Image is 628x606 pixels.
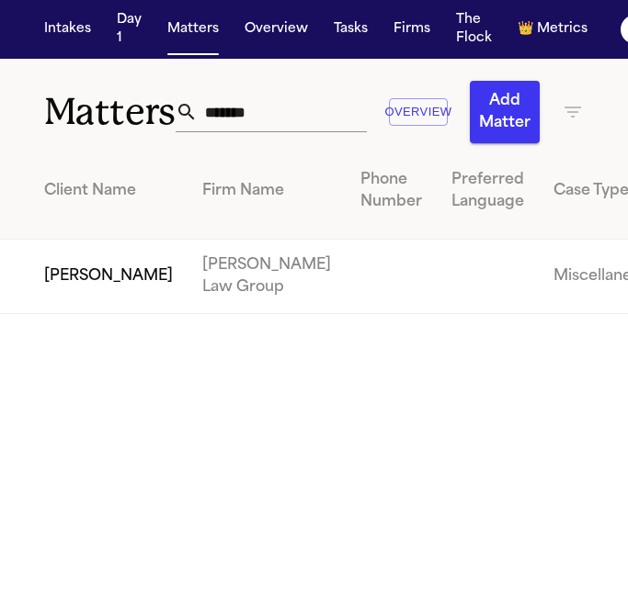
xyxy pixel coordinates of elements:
button: Overview [237,13,315,46]
button: Firms [386,13,438,46]
button: Intakes [37,13,98,46]
h1: Matters [44,89,176,135]
button: crownMetrics [510,13,595,46]
button: The Flock [449,4,499,55]
td: [PERSON_NAME] Law Group [188,240,346,314]
div: Firm Name [202,180,331,202]
div: Preferred Language [451,169,524,213]
button: Matters [160,13,226,46]
button: Add Matter [470,81,540,143]
button: Tasks [326,13,375,46]
div: Phone Number [360,169,422,213]
button: Day 1 [109,4,149,55]
button: Overview [389,98,448,127]
div: Client Name [44,180,173,202]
